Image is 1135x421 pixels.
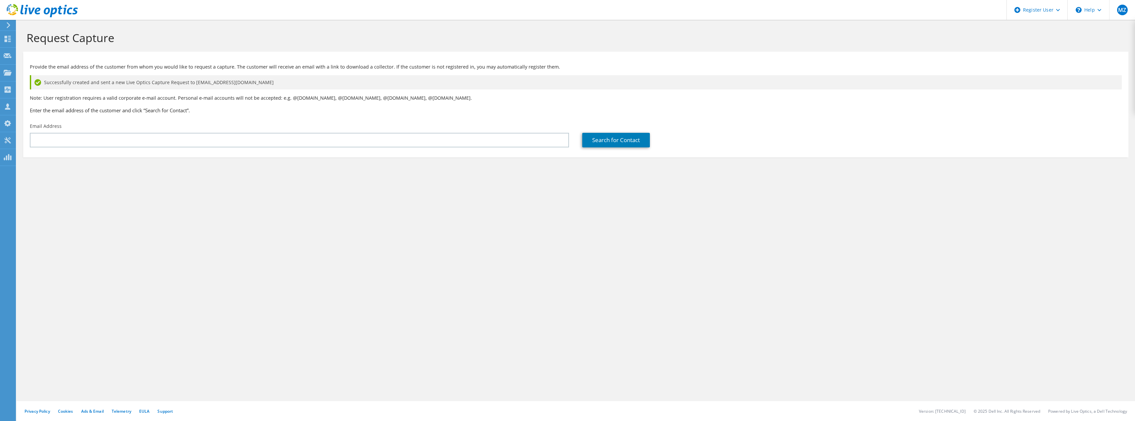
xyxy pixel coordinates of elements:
span: MZ [1117,5,1128,15]
a: EULA [139,408,149,414]
p: Provide the email address of the customer from whom you would like to request a capture. The cust... [30,63,1122,71]
a: Support [157,408,173,414]
li: © 2025 Dell Inc. All Rights Reserved [974,408,1040,414]
h3: Enter the email address of the customer and click “Search for Contact”. [30,107,1122,114]
a: Ads & Email [81,408,104,414]
span: Successfully created and sent a new Live Optics Capture Request to [EMAIL_ADDRESS][DOMAIN_NAME] [44,79,274,86]
li: Version: [TECHNICAL_ID] [919,408,966,414]
svg: \n [1076,7,1082,13]
li: Powered by Live Optics, a Dell Technology [1048,408,1127,414]
a: Search for Contact [582,133,650,147]
h1: Request Capture [27,31,1122,45]
a: Privacy Policy [25,408,50,414]
p: Note: User registration requires a valid corporate e-mail account. Personal e-mail accounts will ... [30,94,1122,102]
a: Telemetry [112,408,131,414]
label: Email Address [30,123,62,130]
a: Cookies [58,408,73,414]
